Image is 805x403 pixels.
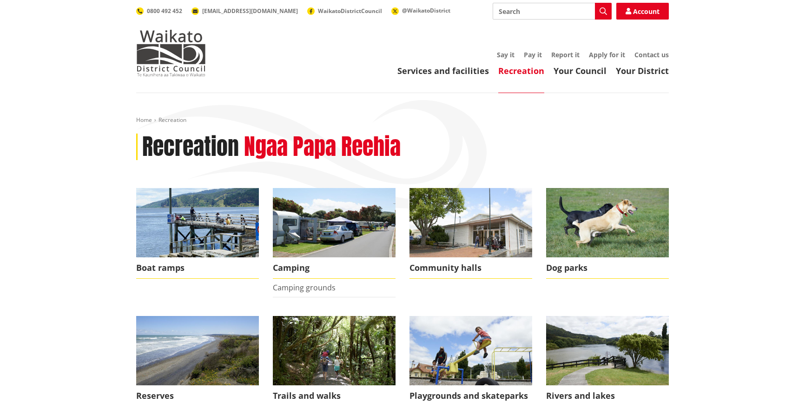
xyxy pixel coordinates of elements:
[616,3,669,20] a: Account
[409,188,532,279] a: Ngaruawahia Memorial Hall Community halls
[391,7,450,14] a: @WaikatoDistrict
[616,65,669,76] a: Your District
[136,116,152,124] a: Home
[409,257,532,279] span: Community halls
[409,316,532,385] img: Playground in Ngaruawahia
[634,50,669,59] a: Contact us
[546,316,669,385] img: Waikato River, Ngaruawahia
[546,188,669,257] img: Find your local dog park
[273,316,396,385] img: Bridal Veil Falls
[589,50,625,59] a: Apply for it
[318,7,382,15] span: WaikatoDistrictCouncil
[136,188,259,279] a: Port Waikato council maintained boat ramp Boat ramps
[136,116,669,124] nav: breadcrumb
[546,257,669,279] span: Dog parks
[546,188,669,279] a: Find your local dog park Dog parks
[497,50,515,59] a: Say it
[307,7,382,15] a: WaikatoDistrictCouncil
[397,65,489,76] a: Services and facilities
[244,134,401,161] h2: Ngaa Papa Reehia
[142,134,239,161] h1: Recreation
[551,50,580,59] a: Report it
[191,7,298,15] a: [EMAIL_ADDRESS][DOMAIN_NAME]
[273,188,396,257] img: camping-ground-v2
[273,257,396,279] span: Camping
[136,316,259,385] img: Port Waikato coastal reserve
[136,257,259,279] span: Boat ramps
[273,188,396,279] a: camping-ground-v2 Camping
[202,7,298,15] span: [EMAIL_ADDRESS][DOMAIN_NAME]
[554,65,607,76] a: Your Council
[493,3,612,20] input: Search input
[147,7,182,15] span: 0800 492 452
[524,50,542,59] a: Pay it
[498,65,544,76] a: Recreation
[409,188,532,257] img: Ngaruawahia Memorial Hall
[273,282,336,293] a: Camping grounds
[136,188,259,257] img: Port Waikato boat ramp
[136,7,182,15] a: 0800 492 452
[402,7,450,14] span: @WaikatoDistrict
[158,116,186,124] span: Recreation
[136,30,206,76] img: Waikato District Council - Te Kaunihera aa Takiwaa o Waikato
